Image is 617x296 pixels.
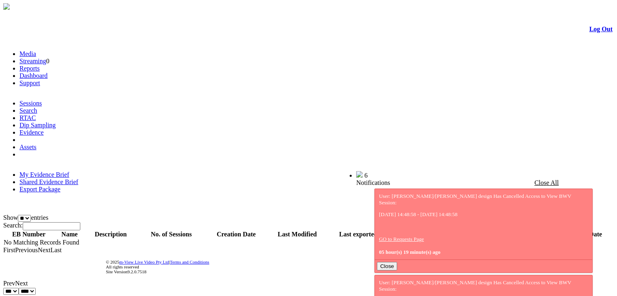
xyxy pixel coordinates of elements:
[50,247,62,253] a: Last
[3,222,80,229] label: Search:
[19,186,60,193] a: Export Package
[19,65,40,72] a: Reports
[19,114,36,121] a: RTAC
[379,211,588,218] p: [DATE] 14:48:58 - [DATE] 14:48:58
[38,247,50,253] a: Next
[3,288,19,295] select: Select month
[3,3,10,10] img: arrow-3.png
[19,288,36,295] select: Select year
[15,247,38,253] a: Previous
[23,222,80,230] input: Search:
[19,107,37,114] a: Search
[356,171,363,178] img: bell25.png
[589,26,613,32] a: Log Out
[54,230,85,238] th: Name: activate to sort column ascending
[170,260,209,264] a: Terms and Conditions
[3,238,614,247] td: No Matching Records Found
[19,50,36,57] a: Media
[19,178,78,185] a: Shared Evidence Brief
[534,179,559,186] a: Close All
[356,179,597,187] div: Notifications
[46,58,49,64] span: 0
[379,236,424,242] a: GO to Requests Page
[3,230,54,238] th: EB Number
[85,230,137,238] th: Description: activate to sort column ascending
[379,193,588,255] div: User: [PERSON_NAME]/[PERSON_NAME] design Has Cancelled Access to View BWV Session:
[206,230,267,238] th: Creation Date: activate to sort column ascending
[38,255,71,279] img: DigiCert Secured Site Seal
[19,129,44,136] a: Evidence
[19,171,69,178] a: My Evidence Brief
[137,230,206,238] th: No. of Sessions: activate to sort column ascending
[379,249,441,255] span: 05 hour(s) 19 minute(s) ago
[247,172,340,178] span: Welcome, Nav Alchi design (Administrator)
[3,280,15,287] a: Prev
[127,269,146,274] span: 9.2.0.7518
[19,72,47,79] a: Dashboard
[19,58,46,64] a: Streaming
[3,214,48,221] label: Show entries
[19,122,56,129] a: Dip Sampling
[19,79,40,86] a: Support
[377,262,397,270] button: Close
[119,260,169,264] a: m-View Live Video Pty Ltd
[19,144,37,150] a: Assets
[106,269,613,274] div: Site Version
[106,260,613,274] div: © 2025 | All rights reserved
[364,172,368,179] span: 6
[18,215,31,222] select: Showentries
[19,100,42,107] a: Sessions
[3,247,15,253] a: First
[15,280,28,287] a: Next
